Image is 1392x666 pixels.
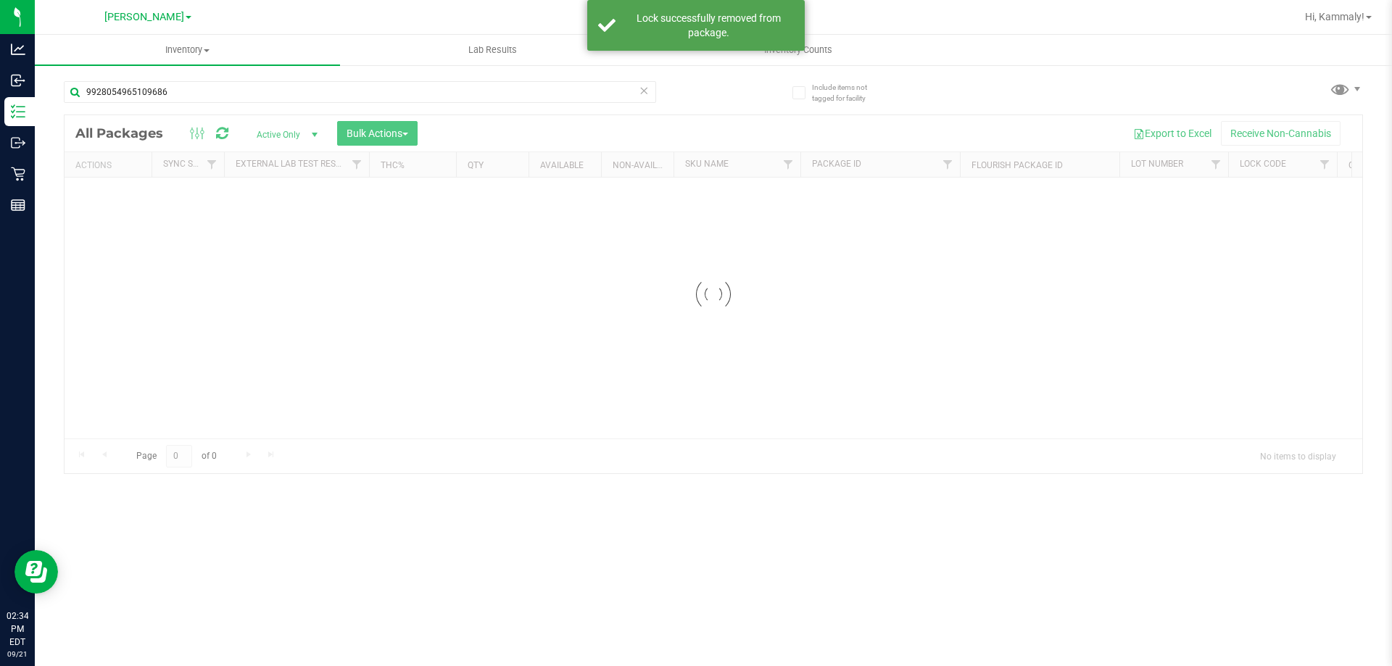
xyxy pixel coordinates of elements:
[14,550,58,594] iframe: Resource center
[623,11,794,40] div: Lock successfully removed from package.
[11,167,25,181] inline-svg: Retail
[11,104,25,119] inline-svg: Inventory
[35,43,340,57] span: Inventory
[11,198,25,212] inline-svg: Reports
[812,82,884,104] span: Include items not tagged for facility
[340,35,645,65] a: Lab Results
[449,43,536,57] span: Lab Results
[1305,11,1364,22] span: Hi, Kammaly!
[11,73,25,88] inline-svg: Inbound
[7,649,28,659] p: 09/21
[7,609,28,649] p: 02:34 PM EDT
[104,11,184,23] span: [PERSON_NAME]
[639,81,649,100] span: Clear
[35,35,340,65] a: Inventory
[11,136,25,150] inline-svg: Outbound
[11,42,25,57] inline-svg: Analytics
[64,81,656,103] input: Search Package ID, Item Name, SKU, Lot or Part Number...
